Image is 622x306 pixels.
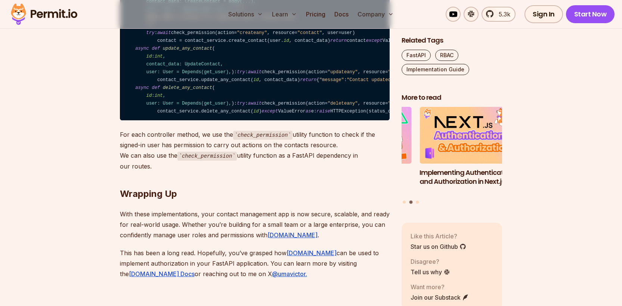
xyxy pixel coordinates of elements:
[328,101,358,106] span: "deleteany"
[120,158,390,200] h2: Wrapping Up
[366,38,383,43] span: except
[233,131,293,140] code: check_permission
[402,50,431,61] a: FastAPI
[416,200,419,203] button: Go to slide 3
[311,107,412,196] a: Implementing Multi-Tenant RBAC in Nuxt.jsImplementing Multi-Tenant RBAC in Nuxt.js
[124,93,232,106] span: : , user: User = Depends( ),
[253,77,259,83] span: id
[494,10,510,19] span: 5.3k
[262,109,278,114] span: except
[300,77,316,83] span: return
[155,93,163,98] span: int
[297,30,322,35] span: "contact"
[306,109,311,114] span: as
[402,36,502,45] h2: Related Tags
[248,101,262,106] span: await
[482,7,516,22] a: 5.3k
[411,267,450,276] a: Tell us why
[225,7,266,22] button: Solutions
[388,69,413,75] span: "contact"
[311,107,412,196] li: 1 of 3
[152,85,160,90] span: def
[237,69,245,75] span: try
[319,77,344,83] span: "message"
[402,64,469,75] a: Implementation Guide
[237,101,245,106] span: try
[355,7,397,22] button: Company
[411,257,450,266] p: Disagree?
[303,7,328,22] a: Pricing
[237,30,267,35] span: "createany"
[7,1,81,27] img: Permit logo
[269,7,300,22] button: Learn
[347,77,429,83] span: "Contact updated successfully"
[403,200,406,203] button: Go to slide 1
[409,200,412,204] button: Go to slide 2
[411,231,466,240] p: Like this Article?
[331,7,352,22] a: Docs
[163,46,212,51] span: update_any_contact
[135,85,149,90] span: async
[204,69,226,75] span: get_user
[411,293,469,302] a: Join our Substack
[330,38,347,43] span: return
[204,101,226,106] span: get_user
[157,30,171,35] span: await
[420,107,520,196] li: 2 of 3
[248,69,262,75] span: await
[411,242,466,251] a: Star us on Github
[155,54,163,59] span: int
[146,93,152,98] span: id
[124,54,232,75] span: : , contact_data: UpdateContact, user: User = Depends( ),
[177,152,237,161] code: check_permission
[152,46,160,51] span: def
[328,69,358,75] span: "updateany"
[524,5,563,23] a: Sign In
[267,231,318,239] a: [DOMAIN_NAME]
[146,30,155,35] span: try
[284,38,289,43] span: id
[146,54,152,59] span: id
[420,168,520,186] h3: Implementing Authentication and Authorization in Next.js
[163,85,212,90] span: delete_any_contact
[402,107,502,205] div: Posts
[411,282,469,291] p: Want more?
[435,50,458,61] a: RBAC
[402,93,502,102] h2: More to read
[120,129,390,171] p: For each controller method, we use the utility function to check if the signed-in user has permis...
[420,107,520,164] img: Implementing Authentication and Authorization in Next.js
[311,168,412,186] h3: Implementing Multi-Tenant RBAC in Nuxt.js
[272,270,307,278] a: @umavictor.
[388,101,413,106] span: "contact"
[316,109,330,114] span: raise
[120,209,390,240] p: With these implementations, your contact management app is now secure, scalable, and ready for re...
[287,249,337,257] a: [DOMAIN_NAME]
[253,109,259,114] span: id
[120,248,390,279] p: This has been a long read. Hopefully, you’ve grasped how can be used to implement authorization i...
[135,46,149,51] span: async
[566,5,615,23] a: Start Now
[129,270,195,278] a: [DOMAIN_NAME] Docs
